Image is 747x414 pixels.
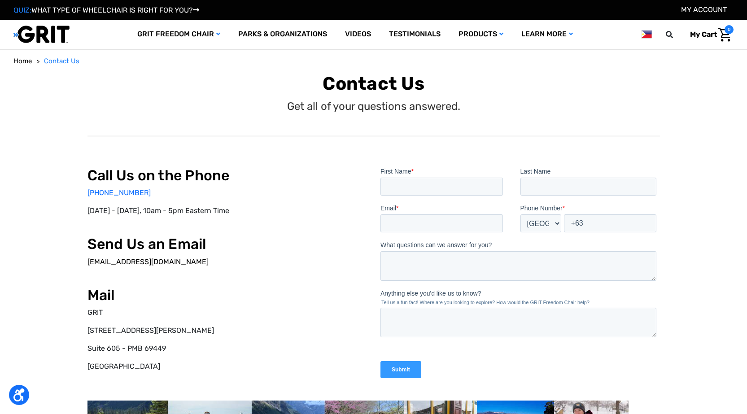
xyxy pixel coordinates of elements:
[87,361,367,372] p: [GEOGRAPHIC_DATA]
[13,56,734,66] nav: Breadcrumb
[380,167,660,386] iframe: Form 1
[13,6,199,14] a: QUIZ:WHAT TYPE OF WHEELCHAIR IS RIGHT FOR YOU?
[323,73,424,94] b: Contact Us
[128,20,229,49] a: GRIT Freedom Chair
[13,57,32,65] span: Home
[13,56,32,66] a: Home
[287,98,460,114] p: Get all of your questions answered.
[87,257,209,266] a: [EMAIL_ADDRESS][DOMAIN_NAME]
[87,205,367,216] p: [DATE] - [DATE], 10am - 5pm Eastern Time
[718,28,731,42] img: Cart
[512,20,582,49] a: Learn More
[450,20,512,49] a: Products
[336,20,380,49] a: Videos
[44,56,79,66] a: Contact Us
[683,25,734,44] a: Cart with 0 items
[13,6,31,14] span: QUIZ:
[87,287,367,304] h2: Mail
[641,29,652,40] img: ph.png
[690,30,717,39] span: My Cart
[13,25,70,44] img: GRIT All-Terrain Wheelchair and Mobility Equipment
[87,307,367,318] p: GRIT
[229,20,336,49] a: Parks & Organizations
[87,325,367,336] p: [STREET_ADDRESS][PERSON_NAME]
[380,20,450,49] a: Testimonials
[87,235,367,253] h2: Send Us an Email
[87,167,367,184] h2: Call Us on the Phone
[44,57,79,65] span: Contact Us
[725,25,734,34] span: 0
[87,188,151,197] a: [PHONE_NUMBER]
[670,25,683,44] input: Search
[87,343,367,354] p: Suite 605 - PMB 69449
[681,5,727,14] a: Account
